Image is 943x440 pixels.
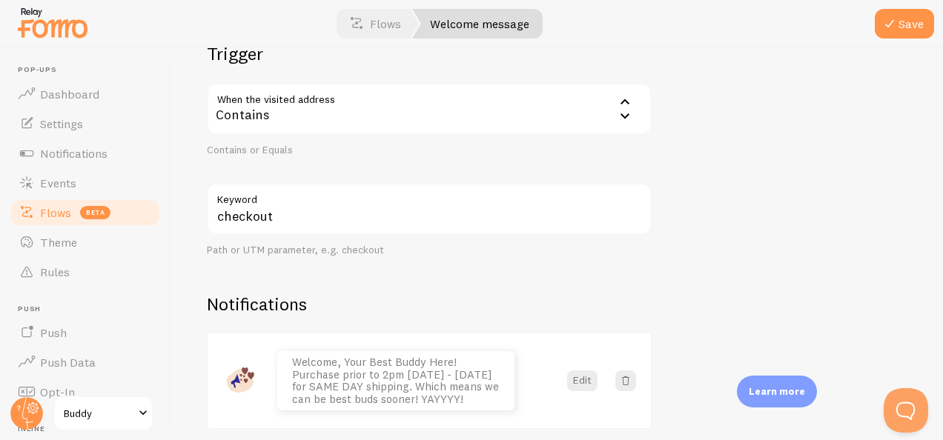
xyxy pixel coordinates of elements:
span: Opt-In [40,384,75,399]
div: Path or UTM parameter, e.g. checkout [207,244,652,257]
span: Flows [40,205,71,220]
button: Edit [567,370,598,391]
a: Push [9,318,162,347]
span: Theme [40,235,77,250]
img: fomo-relay-logo-orange.svg [16,4,90,41]
span: Dashboard [40,87,99,101]
span: Buddy [64,404,134,422]
a: Events [9,168,162,198]
a: Flows beta [9,198,162,227]
p: Learn more [749,384,805,399]
a: Buddy [53,396,153,431]
span: Pop-ups [18,65,162,75]
div: Learn more [737,376,817,407]
img: fomo_icons_announcement.svg [225,366,255,396]
div: Contains [207,83,652,135]
div: Contains or Equals [207,144,652,157]
a: Rules [9,257,162,287]
span: Push [40,325,67,340]
a: Push Data [9,347,162,377]
span: Push Data [40,355,96,370]
a: Notifications [9,139,162,168]
p: Welcome, Your Best Buddy Here! Purchase prior to 2pm [DATE] - [DATE] for SAME DAY shipping. Which... [292,356,500,405]
a: Opt-In [9,377,162,407]
span: Rules [40,264,70,279]
span: beta [80,206,110,219]
h2: Notifications [207,293,652,316]
a: Dashboard [9,79,162,109]
h2: Trigger [207,42,652,65]
span: Notifications [40,146,107,161]
span: Settings [40,116,83,131]
span: Push [18,304,162,314]
span: Events [40,176,76,190]
label: Keyword [207,183,652,208]
iframe: Help Scout Beacon - Open [884,388,928,433]
a: Settings [9,109,162,139]
a: Theme [9,227,162,257]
